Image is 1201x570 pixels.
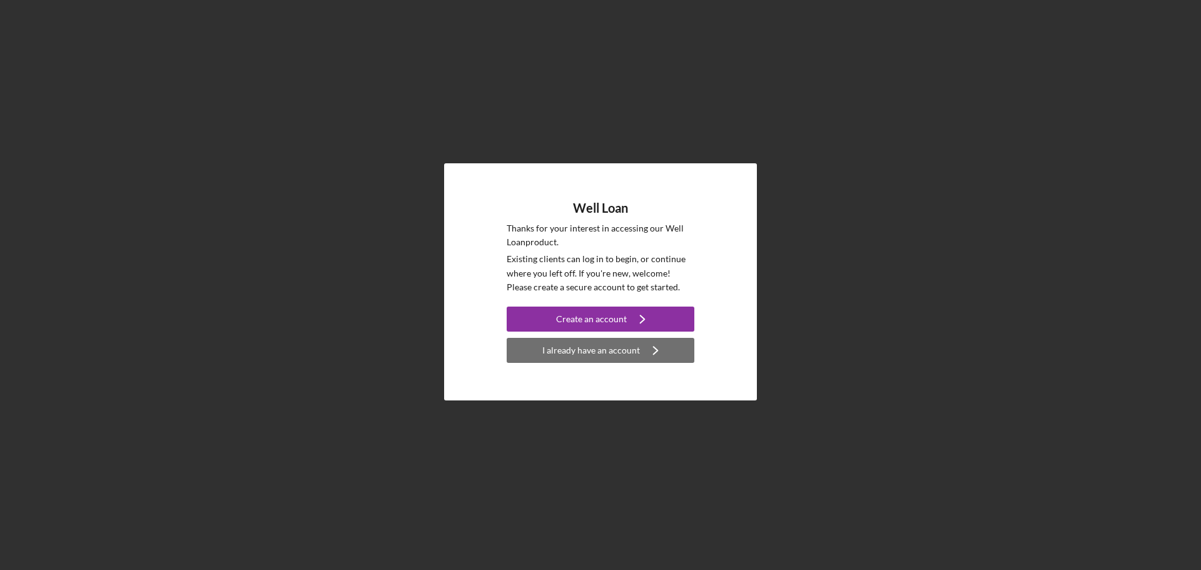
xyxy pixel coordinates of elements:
[507,221,694,250] p: Thanks for your interest in accessing our Well Loan product.
[507,307,694,335] a: Create an account
[573,201,628,215] h4: Well Loan
[507,338,694,363] button: I already have an account
[542,338,640,363] div: I already have an account
[507,307,694,332] button: Create an account
[507,252,694,294] p: Existing clients can log in to begin, or continue where you left off. If you're new, welcome! Ple...
[556,307,627,332] div: Create an account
